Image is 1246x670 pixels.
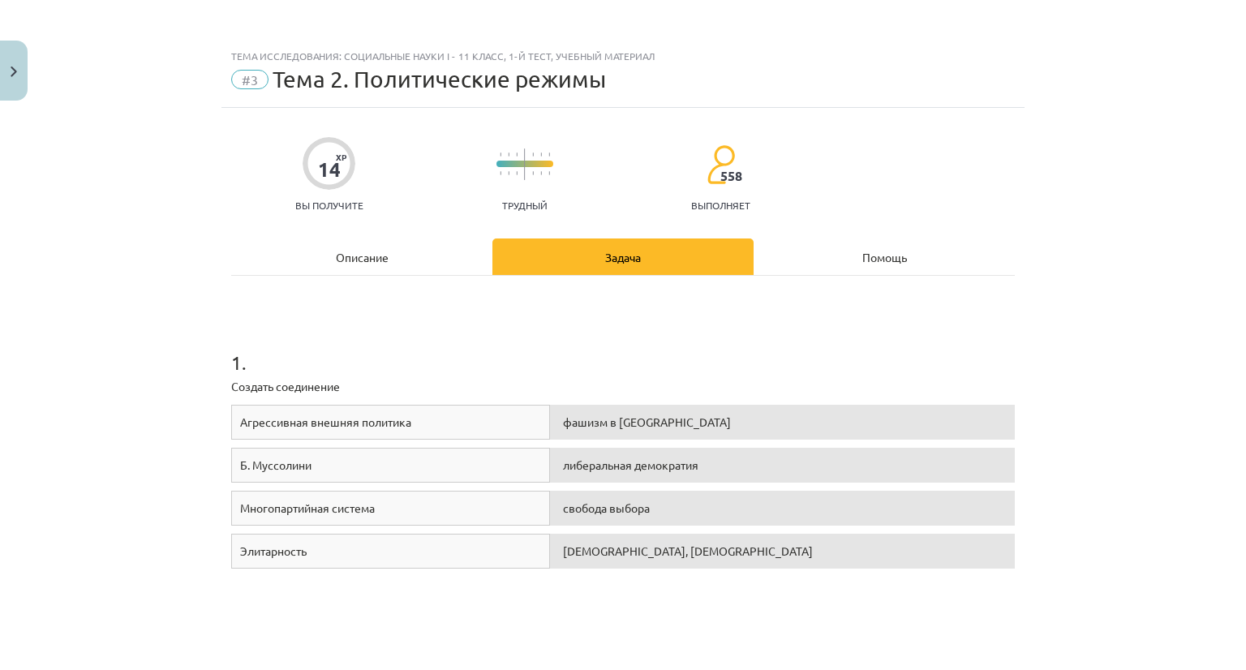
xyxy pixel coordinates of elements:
[508,152,509,157] img: icon-short-line-57e1e144782c952c97e751825c79c345078a6d821885a25fce030b3d8c18986b.svg
[336,250,389,264] font: Описание
[720,167,742,184] font: 558
[231,49,655,62] font: Тема исследования: Социальные науки I - 11 класс, 1-й тест, учебный материал
[240,414,411,429] font: Агрессивная внешняя политика
[563,414,731,429] font: фашизм в [GEOGRAPHIC_DATA]
[548,152,550,157] img: icon-short-line-57e1e144782c952c97e751825c79c345078a6d821885a25fce030b3d8c18986b.svg
[273,66,606,92] font: Тема 2. Политические режимы
[532,171,534,175] img: icon-short-line-57e1e144782c952c97e751825c79c345078a6d821885a25fce030b3d8c18986b.svg
[240,457,311,472] font: Б. Муссолини
[540,171,542,175] img: icon-short-line-57e1e144782c952c97e751825c79c345078a6d821885a25fce030b3d8c18986b.svg
[502,199,548,212] font: Трудный
[11,67,17,77] img: icon-close-lesson-0947bae3869378f0d4975bcd49f059093ad1ed9edebbc8119c70593378902aed.svg
[524,148,526,180] img: icon-long-line-d9ea69661e0d244f92f715978eff75569469978d946b2353a9bb055b3ed8787d.svg
[500,171,501,175] img: icon-short-line-57e1e144782c952c97e751825c79c345078a6d821885a25fce030b3d8c18986b.svg
[691,199,750,212] font: выполняет
[240,500,375,515] font: Многопартийная система
[707,144,735,185] img: students-c634bb4e5e11cddfef0936a35e636f08e4e9abd3cc4e673bd6f9a4125e45ecb1.svg
[516,152,518,157] img: icon-short-line-57e1e144782c952c97e751825c79c345078a6d821885a25fce030b3d8c18986b.svg
[516,171,518,175] img: icon-short-line-57e1e144782c952c97e751825c79c345078a6d821885a25fce030b3d8c18986b.svg
[862,250,907,264] font: Помощь
[508,171,509,175] img: icon-short-line-57e1e144782c952c97e751825c79c345078a6d821885a25fce030b3d8c18986b.svg
[231,350,242,374] font: 1
[563,543,813,558] font: [DEMOGRAPHIC_DATA], [DEMOGRAPHIC_DATA]
[532,152,534,157] img: icon-short-line-57e1e144782c952c97e751825c79c345078a6d821885a25fce030b3d8c18986b.svg
[563,457,698,472] font: либеральная демократия
[548,171,550,175] img: icon-short-line-57e1e144782c952c97e751825c79c345078a6d821885a25fce030b3d8c18986b.svg
[563,500,650,515] font: свобода выбора
[231,379,340,393] font: Создать соединение
[605,250,641,264] font: Задача
[336,151,346,163] font: XP
[295,199,363,212] font: Вы получите
[540,152,542,157] img: icon-short-line-57e1e144782c952c97e751825c79c345078a6d821885a25fce030b3d8c18986b.svg
[242,350,247,374] font: .
[500,152,501,157] img: icon-short-line-57e1e144782c952c97e751825c79c345078a6d821885a25fce030b3d8c18986b.svg
[240,543,307,558] font: Элитарность
[242,71,258,88] font: #3
[318,157,341,182] font: 14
